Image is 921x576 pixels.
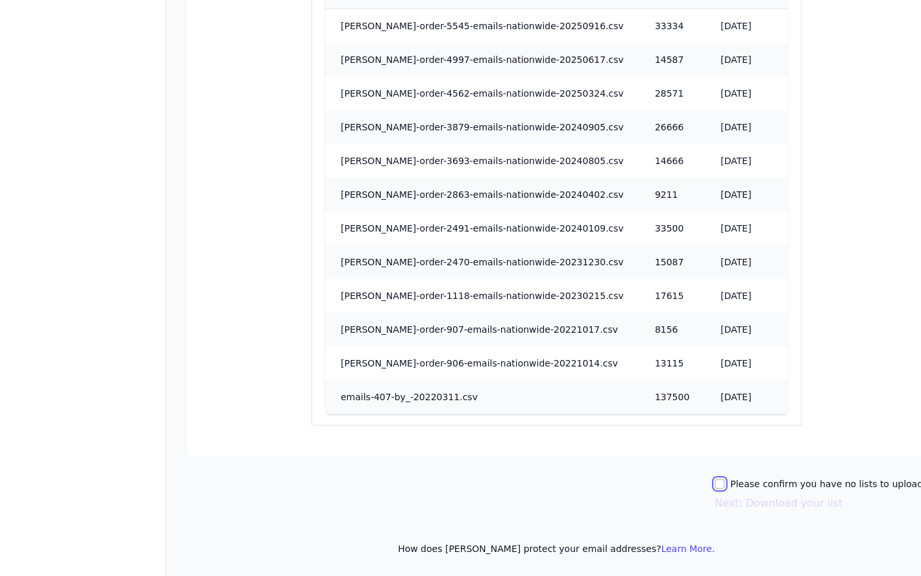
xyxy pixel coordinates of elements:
td: [PERSON_NAME]-order-5545-emails-nationwide-20250916.csv [325,9,639,43]
td: [DATE] [705,279,787,313]
td: [DATE] [705,380,787,414]
td: [PERSON_NAME]-order-907-emails-nationwide-20221017.csv [325,313,639,346]
td: [PERSON_NAME]-order-1118-emails-nationwide-20230215.csv [325,279,639,313]
td: 14666 [639,144,705,178]
td: [PERSON_NAME]-order-4997-emails-nationwide-20250617.csv [325,43,639,77]
td: 8156 [639,313,705,346]
td: 14587 [639,43,705,77]
td: [DATE] [705,77,787,110]
td: [DATE] [705,144,787,178]
td: 15087 [639,245,705,279]
td: [PERSON_NAME]-order-2491-emails-nationwide-20240109.csv [325,211,639,245]
td: 26666 [639,110,705,144]
td: [DATE] [705,245,787,279]
button: Learn More. [661,542,715,555]
td: emails-407-by_-20220311.csv [325,380,639,414]
td: 13115 [639,346,705,380]
td: 9211 [639,178,705,211]
td: [DATE] [705,110,787,144]
td: [DATE] [705,9,787,43]
td: [PERSON_NAME]-order-3879-emails-nationwide-20240905.csv [325,110,639,144]
td: 33500 [639,211,705,245]
td: 28571 [639,77,705,110]
td: [PERSON_NAME]-order-4562-emails-nationwide-20250324.csv [325,77,639,110]
td: 137500 [639,380,705,414]
td: [DATE] [705,313,787,346]
td: 17615 [639,279,705,313]
td: [PERSON_NAME]-order-906-emails-nationwide-20221014.csv [325,346,639,380]
td: [PERSON_NAME]-order-2470-emails-nationwide-20231230.csv [325,245,639,279]
td: [PERSON_NAME]-order-2863-emails-nationwide-20240402.csv [325,178,639,211]
td: [DATE] [705,43,787,77]
td: [DATE] [705,211,787,245]
td: [DATE] [705,346,787,380]
button: Next: Download your list [715,496,842,511]
td: [PERSON_NAME]-order-3693-emails-nationwide-20240805.csv [325,144,639,178]
td: [DATE] [705,178,787,211]
td: 33334 [639,9,705,43]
